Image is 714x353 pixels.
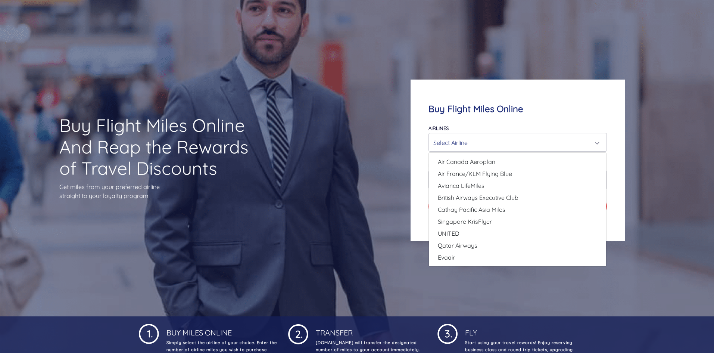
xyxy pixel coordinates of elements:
h4: Fly [464,322,576,337]
p: Get miles from your preferred airline straight to your loyalty program [59,182,262,200]
h4: Transfer [314,322,426,337]
span: UNITED [438,229,459,238]
img: 1 [437,322,458,344]
span: British Airways Executive Club [438,193,518,202]
span: Air France/KLM Flying Blue [438,169,512,178]
span: Singapore KrisFlyer [438,217,492,226]
img: 1 [139,322,159,344]
span: Avianca LifeMiles [438,181,484,190]
h4: Buy Miles Online [165,322,277,337]
span: Evaair [438,253,455,262]
span: Qatar Airways [438,241,477,250]
div: Select Airline [433,136,597,150]
img: 1 [288,322,308,344]
span: Cathay Pacific Asia Miles [438,205,505,214]
button: Select Airline [428,133,607,152]
h4: Buy Flight Miles Online [428,103,607,114]
h1: Buy Flight Miles Online And Reap the Rewards of Travel Discounts [59,115,262,179]
label: Airlines [428,125,449,131]
span: Air Canada Aeroplan [438,157,495,166]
